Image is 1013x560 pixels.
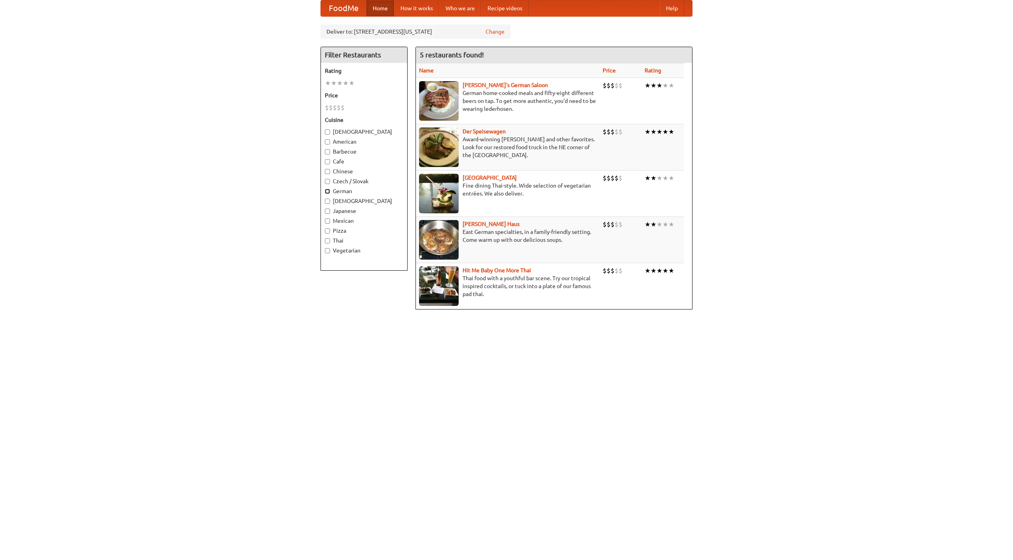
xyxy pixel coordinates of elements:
li: $ [618,174,622,182]
h5: Cuisine [325,116,403,124]
label: Cafe [325,158,403,165]
li: ★ [651,220,656,229]
li: ★ [668,266,674,275]
input: Barbecue [325,149,330,154]
li: $ [607,81,611,90]
li: ★ [651,127,656,136]
li: $ [607,127,611,136]
ng-pluralize: 5 restaurants found! [420,51,484,59]
li: $ [618,266,622,275]
li: $ [337,103,341,112]
img: babythai.jpg [419,266,459,306]
li: ★ [668,81,674,90]
img: esthers.jpg [419,81,459,121]
b: Hit Me Baby One More Thai [463,267,531,273]
a: Home [366,0,394,16]
input: German [325,189,330,194]
li: ★ [662,220,668,229]
p: Award-winning [PERSON_NAME] and other favorites. Look for our restored food truck in the NE corne... [419,135,596,159]
li: $ [325,103,329,112]
li: ★ [645,174,651,182]
label: Vegetarian [325,247,403,254]
li: ★ [656,81,662,90]
label: Japanese [325,207,403,215]
li: $ [603,266,607,275]
li: $ [603,127,607,136]
input: Thai [325,238,330,243]
li: $ [611,220,615,229]
input: Czech / Slovak [325,179,330,184]
li: ★ [645,220,651,229]
li: $ [611,266,615,275]
li: ★ [662,127,668,136]
div: Deliver to: [STREET_ADDRESS][US_STATE] [321,25,510,39]
li: $ [603,81,607,90]
label: [DEMOGRAPHIC_DATA] [325,197,403,205]
input: [DEMOGRAPHIC_DATA] [325,199,330,204]
li: ★ [645,266,651,275]
a: Who we are [439,0,481,16]
input: [DEMOGRAPHIC_DATA] [325,129,330,135]
li: ★ [651,174,656,182]
input: Cafe [325,159,330,164]
li: ★ [331,79,337,87]
li: ★ [662,174,668,182]
img: speisewagen.jpg [419,127,459,167]
label: American [325,138,403,146]
input: American [325,139,330,144]
h5: Price [325,91,403,99]
p: Fine dining Thai-style. Wide selection of vegetarian entrées. We also deliver. [419,182,596,197]
li: ★ [668,127,674,136]
li: $ [607,220,611,229]
a: [PERSON_NAME] Haus [463,221,520,227]
a: Rating [645,67,661,74]
p: Thai food with a youthful bar scene. Try our tropical inspired cocktails, or tuck into a plate of... [419,274,596,298]
label: Barbecue [325,148,403,156]
label: Pizza [325,227,403,235]
input: Chinese [325,169,330,174]
li: ★ [656,174,662,182]
li: $ [618,81,622,90]
label: Chinese [325,167,403,175]
input: Japanese [325,209,330,214]
li: ★ [645,81,651,90]
label: German [325,187,403,195]
label: Thai [325,237,403,245]
li: $ [615,127,618,136]
label: Czech / Slovak [325,177,403,185]
li: $ [603,220,607,229]
li: $ [341,103,345,112]
li: ★ [656,266,662,275]
a: [GEOGRAPHIC_DATA] [463,175,517,181]
li: $ [611,81,615,90]
a: How it works [394,0,439,16]
input: Mexican [325,218,330,224]
li: $ [615,266,618,275]
li: ★ [343,79,349,87]
img: kohlhaus.jpg [419,220,459,260]
li: ★ [656,127,662,136]
h4: Filter Restaurants [321,47,407,63]
li: ★ [349,79,355,87]
li: $ [615,220,618,229]
li: ★ [662,81,668,90]
li: ★ [651,81,656,90]
li: $ [607,266,611,275]
li: ★ [645,127,651,136]
li: $ [618,127,622,136]
li: ★ [325,79,331,87]
a: [PERSON_NAME]'s German Saloon [463,82,548,88]
a: FoodMe [321,0,366,16]
input: Vegetarian [325,248,330,253]
li: $ [611,127,615,136]
li: $ [615,81,618,90]
input: Pizza [325,228,330,233]
h5: Rating [325,67,403,75]
li: $ [333,103,337,112]
a: Price [603,67,616,74]
li: ★ [337,79,343,87]
li: $ [618,220,622,229]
